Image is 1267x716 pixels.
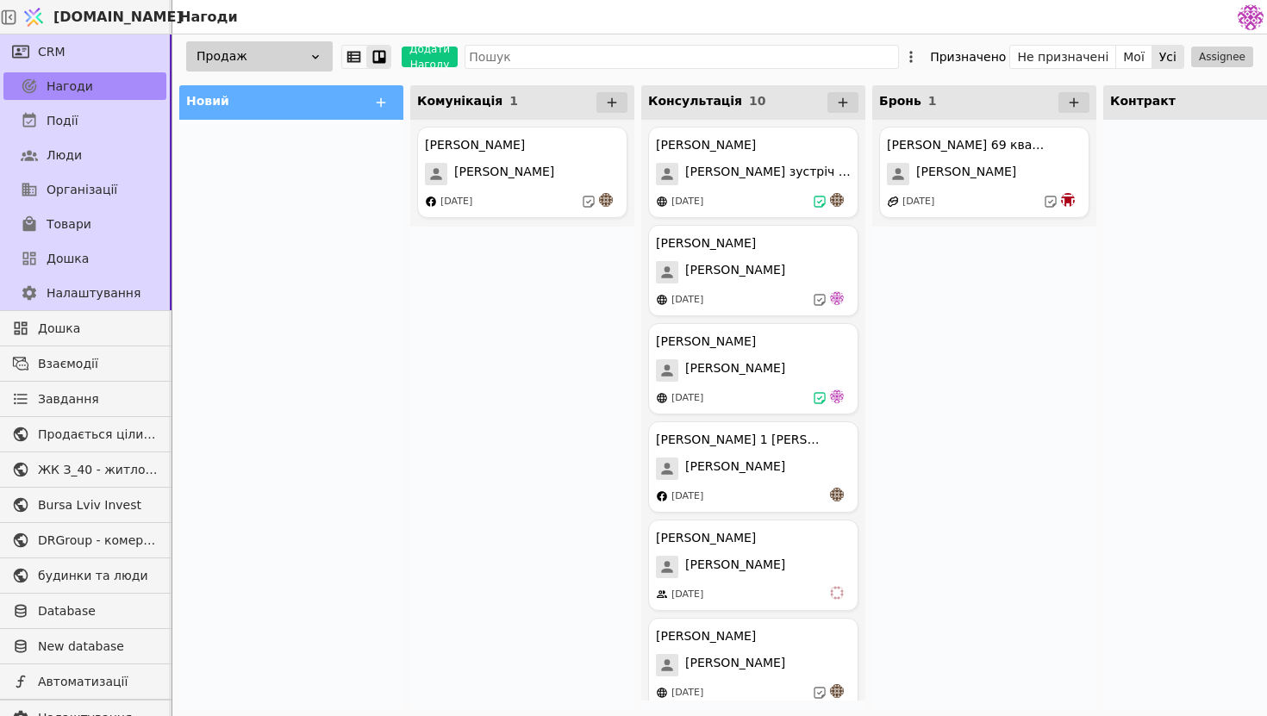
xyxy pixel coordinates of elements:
[3,72,166,100] a: Нагоди
[671,588,703,602] div: [DATE]
[38,390,99,408] span: Завдання
[38,355,158,373] span: Взаємодії
[656,529,756,547] div: [PERSON_NAME]
[47,250,89,268] span: Дошка
[38,673,158,691] span: Автоматизації
[425,136,525,154] div: [PERSON_NAME]
[879,127,1089,218] div: [PERSON_NAME] 69 квартира[PERSON_NAME][DATE]bo
[1010,45,1116,69] button: Не призначені
[671,686,703,700] div: [DATE]
[47,112,78,130] span: Події
[3,491,166,519] a: Bursa Lviv Invest
[656,490,668,502] img: facebook.svg
[38,602,158,620] span: Database
[671,293,703,308] div: [DATE]
[47,215,91,233] span: Товари
[38,426,158,444] span: Продається цілий будинок [PERSON_NAME] нерухомість
[830,291,844,305] img: de
[440,195,472,209] div: [DATE]
[3,245,166,272] a: Дошка
[3,562,166,589] a: будинки та люди
[656,687,668,699] img: online-store.svg
[648,520,858,611] div: [PERSON_NAME][PERSON_NAME][DATE]vi
[685,359,785,382] span: [PERSON_NAME]
[454,163,554,185] span: [PERSON_NAME]
[830,684,844,698] img: an
[685,163,851,185] span: [PERSON_NAME] зустріч 13.08
[425,196,437,208] img: facebook.svg
[656,136,756,154] div: [PERSON_NAME]
[3,420,166,448] a: Продається цілий будинок [PERSON_NAME] нерухомість
[685,261,785,283] span: [PERSON_NAME]
[648,94,742,108] span: Консультація
[887,196,899,208] img: affiliate-program.svg
[1110,94,1176,108] span: Контракт
[648,618,858,709] div: [PERSON_NAME][PERSON_NAME][DATE]an
[902,195,934,209] div: [DATE]
[656,294,668,306] img: online-store.svg
[879,94,921,108] span: Бронь
[1061,193,1075,207] img: bo
[1238,4,1264,30] img: 137b5da8a4f5046b86490006a8dec47a
[402,47,458,67] button: Додати Нагоду
[38,461,158,479] span: ЖК З_40 - житлова та комерційна нерухомість класу Преміум
[3,38,166,65] a: CRM
[465,45,899,69] input: Пошук
[671,195,703,209] div: [DATE]
[3,350,166,377] a: Взаємодії
[38,638,158,656] span: New database
[1191,47,1253,67] button: Assignee
[38,43,66,61] span: CRM
[38,532,158,550] span: DRGroup - комерційна нерухоомість
[47,181,117,199] span: Організації
[38,567,158,585] span: будинки та люди
[648,323,858,414] div: [PERSON_NAME][PERSON_NAME][DATE]de
[930,45,1006,69] div: Призначено
[749,94,765,108] span: 10
[656,392,668,404] img: online-store.svg
[1152,45,1183,69] button: Усі
[685,654,785,676] span: [PERSON_NAME]
[916,163,1016,185] span: [PERSON_NAME]
[830,586,844,600] img: vi
[21,1,47,34] img: Logo
[3,279,166,307] a: Налаштування
[648,421,858,513] div: [PERSON_NAME] 1 [PERSON_NAME][PERSON_NAME][DATE]an
[17,1,172,34] a: [DOMAIN_NAME]
[887,136,1051,154] div: [PERSON_NAME] 69 квартира
[391,47,458,67] a: Додати Нагоду
[928,94,937,108] span: 1
[656,627,756,645] div: [PERSON_NAME]
[38,320,158,338] span: Дошка
[671,489,703,504] div: [DATE]
[186,94,229,108] span: Новий
[830,193,844,207] img: an
[648,225,858,316] div: [PERSON_NAME][PERSON_NAME][DATE]de
[3,107,166,134] a: Події
[53,7,183,28] span: [DOMAIN_NAME]
[172,7,238,28] h2: Нагоди
[656,431,820,449] div: [PERSON_NAME] 1 [PERSON_NAME]
[671,391,703,406] div: [DATE]
[685,556,785,578] span: [PERSON_NAME]
[830,488,844,501] img: an
[417,94,502,108] span: Комунікація
[3,385,166,413] a: Завдання
[3,456,166,483] a: ЖК З_40 - житлова та комерційна нерухомість класу Преміум
[3,314,166,342] a: Дошка
[685,458,785,480] span: [PERSON_NAME]
[3,141,166,169] a: Люди
[47,284,140,302] span: Налаштування
[47,78,93,96] span: Нагоди
[1116,45,1152,69] button: Мої
[830,389,844,403] img: de
[656,333,756,351] div: [PERSON_NAME]
[3,597,166,625] a: Database
[417,127,627,218] div: [PERSON_NAME][PERSON_NAME][DATE]an
[648,127,858,218] div: [PERSON_NAME][PERSON_NAME] зустріч 13.08[DATE]an
[3,210,166,238] a: Товари
[509,94,518,108] span: 1
[656,196,668,208] img: online-store.svg
[47,146,82,165] span: Люди
[656,234,756,252] div: [PERSON_NAME]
